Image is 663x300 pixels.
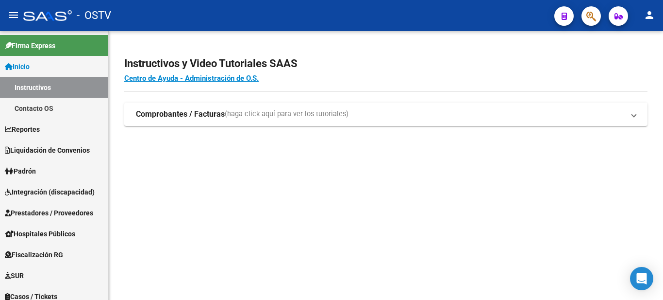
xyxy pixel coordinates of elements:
[5,208,93,218] span: Prestadores / Proveedores
[5,145,90,156] span: Liquidación de Convenios
[77,5,111,26] span: - OSTV
[5,124,40,135] span: Reportes
[5,166,36,176] span: Padrón
[5,229,75,239] span: Hospitales Públicos
[8,9,19,21] mat-icon: menu
[5,187,95,197] span: Integración (discapacidad)
[644,9,655,21] mat-icon: person
[5,249,63,260] span: Fiscalización RG
[5,270,24,281] span: SUR
[124,74,259,83] a: Centro de Ayuda - Administración de O.S.
[136,109,225,120] strong: Comprobantes / Facturas
[124,54,647,73] h2: Instructivos y Video Tutoriales SAAS
[5,61,30,72] span: Inicio
[630,267,653,290] div: Open Intercom Messenger
[225,109,348,120] span: (haga click aquí para ver los tutoriales)
[124,103,647,126] mat-expansion-panel-header: Comprobantes / Facturas(haga click aquí para ver los tutoriales)
[5,40,55,51] span: Firma Express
